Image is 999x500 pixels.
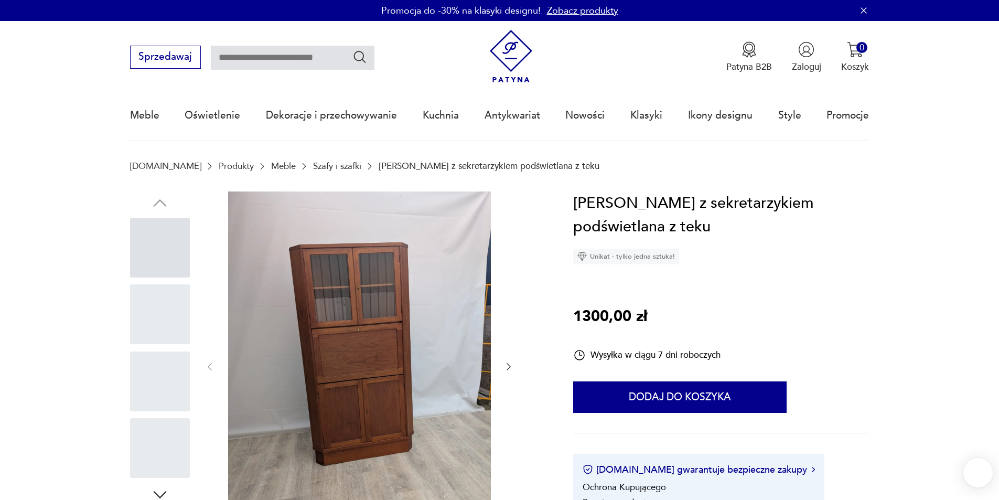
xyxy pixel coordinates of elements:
a: Szafy i szafki [313,161,361,171]
img: Ikona koszyka [847,41,863,58]
div: 0 [856,42,867,53]
button: Dodaj do koszyka [573,381,787,413]
button: [DOMAIN_NAME] gwarantuje bezpieczne zakupy [583,463,815,476]
a: Promocje [826,91,869,140]
button: Zaloguj [792,41,821,73]
a: Kuchnia [423,91,459,140]
button: Szukaj [352,49,368,65]
p: Promocja do -30% na klasyki designu! [381,4,541,17]
button: 0Koszyk [841,41,869,73]
a: Produkty [219,161,254,171]
a: Ikony designu [688,91,753,140]
li: Ochrona Kupującego [583,481,666,493]
a: Ikona medaluPatyna B2B [726,41,772,73]
a: Klasyki [630,91,662,140]
p: 1300,00 zł [573,305,647,329]
a: Antykwariat [485,91,540,140]
iframe: Smartsupp widget button [963,458,993,487]
img: Ikonka użytkownika [798,41,814,58]
p: Patyna B2B [726,61,772,73]
a: Nowości [565,91,605,140]
img: Ikona strzałki w prawo [812,467,815,472]
a: Style [778,91,801,140]
a: Dekoracje i przechowywanie [266,91,397,140]
img: Patyna - sklep z meblami i dekoracjami vintage [485,30,538,83]
div: Unikat - tylko jedna sztuka! [573,249,679,264]
p: [PERSON_NAME] z sekretarzykiem podświetlana z teku [379,161,599,171]
img: Ikona medalu [741,41,757,58]
a: Sprzedawaj [130,54,201,62]
a: [DOMAIN_NAME] [130,161,201,171]
div: Wysyłka w ciągu 7 dni roboczych [573,349,721,361]
h1: [PERSON_NAME] z sekretarzykiem podświetlana z teku [573,192,869,239]
button: Sprzedawaj [130,46,201,69]
p: Zaloguj [792,61,821,73]
p: Koszyk [841,61,869,73]
a: Zobacz produkty [547,4,618,17]
img: Ikona diamentu [577,252,587,261]
img: Ikona certyfikatu [583,464,593,475]
button: Patyna B2B [726,41,772,73]
a: Meble [271,161,296,171]
a: Oświetlenie [185,91,240,140]
a: Meble [130,91,159,140]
